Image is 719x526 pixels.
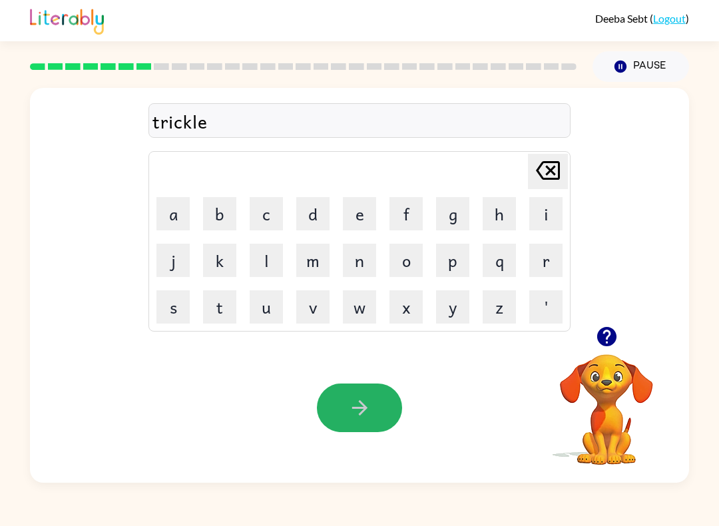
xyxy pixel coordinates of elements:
[529,244,563,277] button: r
[595,12,650,25] span: Deeba Sebt
[389,244,423,277] button: o
[653,12,686,25] a: Logout
[389,290,423,324] button: x
[296,244,330,277] button: m
[250,197,283,230] button: c
[156,290,190,324] button: s
[436,244,469,277] button: p
[296,197,330,230] button: d
[156,197,190,230] button: a
[296,290,330,324] button: v
[595,12,689,25] div: ( )
[529,197,563,230] button: i
[250,244,283,277] button: l
[483,197,516,230] button: h
[436,290,469,324] button: y
[483,290,516,324] button: z
[483,244,516,277] button: q
[156,244,190,277] button: j
[250,290,283,324] button: u
[203,244,236,277] button: k
[389,197,423,230] button: f
[343,197,376,230] button: e
[30,5,104,35] img: Literably
[529,290,563,324] button: '
[203,290,236,324] button: t
[203,197,236,230] button: b
[343,244,376,277] button: n
[152,107,567,135] div: trickle
[540,334,673,467] video: Your browser must support playing .mp4 files to use Literably. Please try using another browser.
[436,197,469,230] button: g
[343,290,376,324] button: w
[593,51,689,82] button: Pause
